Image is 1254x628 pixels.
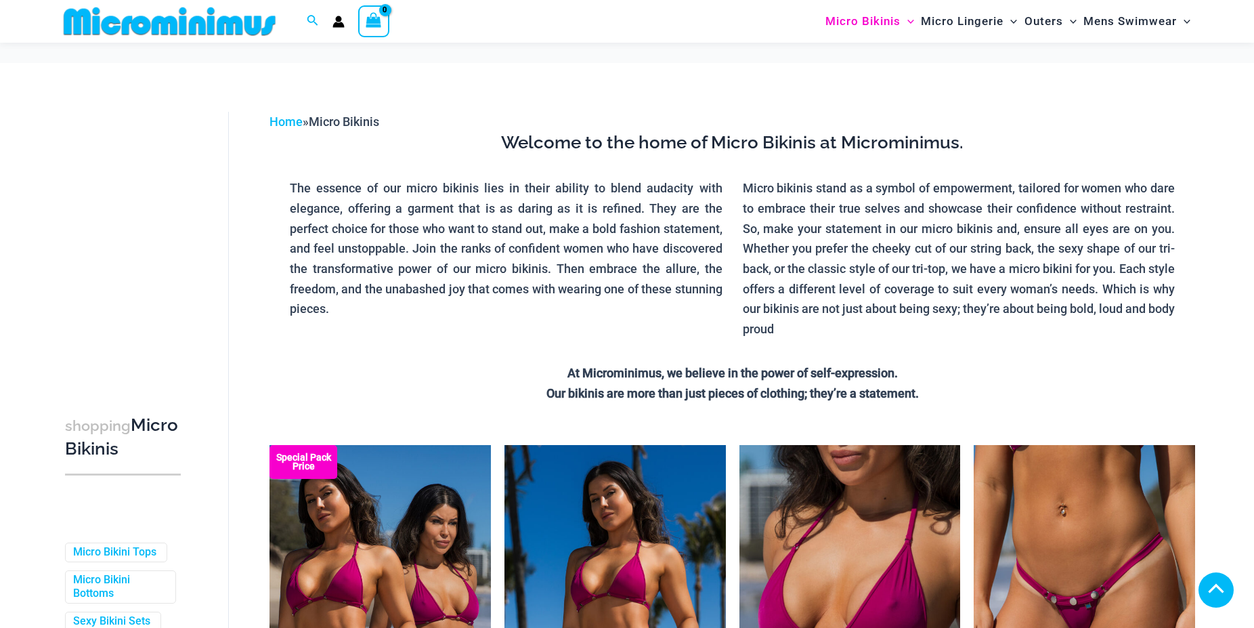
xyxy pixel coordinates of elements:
span: Outers [1024,4,1063,39]
a: Account icon link [332,16,345,28]
h3: Micro Bikinis [65,414,181,461]
b: Special Pack Price [269,453,337,471]
strong: Our bikinis are more than just pieces of clothing; they’re a statement. [546,386,919,400]
span: Menu Toggle [901,4,914,39]
a: Micro LingerieMenu ToggleMenu Toggle [917,4,1020,39]
a: View Shopping Cart, empty [358,5,389,37]
span: » [269,114,379,129]
a: OutersMenu ToggleMenu Toggle [1021,4,1080,39]
span: shopping [65,417,131,434]
span: Menu Toggle [1063,4,1077,39]
a: Home [269,114,303,129]
span: Micro Bikinis [825,4,901,39]
iframe: TrustedSite Certified [65,101,187,372]
nav: Site Navigation [820,2,1196,41]
a: Micro Bikini Tops [73,545,156,560]
a: Micro Bikini Bottoms [73,573,165,602]
p: Micro bikinis stand as a symbol of empowerment, tailored for women who dare to embrace their true... [743,178,1175,339]
a: Micro BikinisMenu ToggleMenu Toggle [822,4,917,39]
span: Menu Toggle [1003,4,1017,39]
h3: Welcome to the home of Micro Bikinis at Microminimus. [280,131,1185,154]
span: Mens Swimwear [1083,4,1177,39]
a: Mens SwimwearMenu ToggleMenu Toggle [1080,4,1194,39]
span: Micro Bikinis [309,114,379,129]
span: Menu Toggle [1177,4,1190,39]
strong: At Microminimus, we believe in the power of self-expression. [567,366,898,380]
span: Micro Lingerie [921,4,1003,39]
a: Search icon link [307,13,319,30]
img: MM SHOP LOGO FLAT [58,6,281,37]
p: The essence of our micro bikinis lies in their ability to blend audacity with elegance, offering ... [290,178,722,319]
